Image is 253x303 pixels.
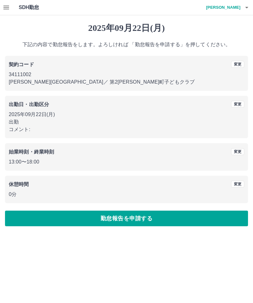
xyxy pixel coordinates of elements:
[9,71,244,78] p: 34111002
[9,62,34,67] b: 契約コード
[5,211,248,226] button: 勤怠報告を申請する
[231,148,244,155] button: 変更
[9,111,244,118] p: 2025年09月22日(月)
[9,158,244,166] p: 13:00 〜 18:00
[231,61,244,68] button: 変更
[231,101,244,108] button: 変更
[9,126,244,133] p: コメント:
[9,118,244,126] p: 出勤
[9,149,54,154] b: 始業時刻・終業時刻
[5,41,248,48] p: 下記の内容で勤怠報告をします。よろしければ 「勤怠報告を申請する」を押してください。
[5,23,248,33] h1: 2025年09月22日(月)
[9,182,29,187] b: 休憩時間
[231,181,244,188] button: 変更
[9,191,244,198] p: 0分
[9,78,244,86] p: [PERSON_NAME][GEOGRAPHIC_DATA] ／ 第2[PERSON_NAME]町子どもクラブ
[9,102,49,107] b: 出勤日・出勤区分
